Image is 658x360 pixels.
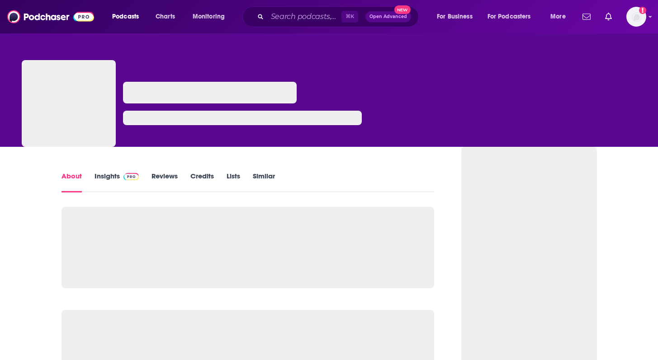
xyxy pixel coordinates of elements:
img: User Profile [626,7,646,27]
button: open menu [544,9,577,24]
button: Open AdvancedNew [365,11,411,22]
a: Show notifications dropdown [579,9,594,24]
span: For Business [437,10,473,23]
div: Search podcasts, credits, & more... [251,6,427,27]
button: open menu [431,9,484,24]
a: About [62,172,82,192]
span: New [394,5,411,14]
button: open menu [482,9,544,24]
span: ⌘ K [341,11,358,23]
a: Show notifications dropdown [601,9,615,24]
span: For Podcasters [488,10,531,23]
a: Similar [253,172,275,192]
button: Show profile menu [626,7,646,27]
img: Podchaser Pro [123,173,139,180]
span: Monitoring [193,10,225,23]
input: Search podcasts, credits, & more... [267,9,341,24]
a: Charts [150,9,180,24]
img: Podchaser - Follow, Share and Rate Podcasts [7,8,94,25]
span: More [550,10,566,23]
span: Charts [156,10,175,23]
a: Reviews [151,172,178,192]
button: open menu [106,9,151,24]
a: Lists [227,172,240,192]
a: Credits [190,172,214,192]
button: open menu [186,9,237,24]
span: Logged in as biancagorospe [626,7,646,27]
span: Podcasts [112,10,139,23]
a: InsightsPodchaser Pro [95,172,139,192]
span: Open Advanced [369,14,407,19]
svg: Add a profile image [639,7,646,14]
